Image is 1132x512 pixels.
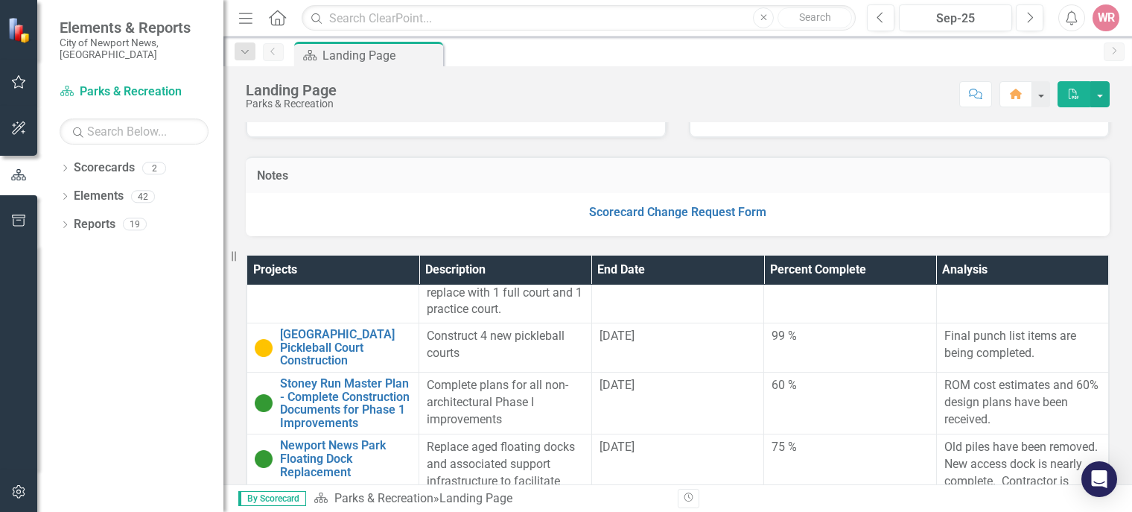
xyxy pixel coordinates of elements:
a: Scorecard Change Request Form [589,205,766,219]
h3: Notes [257,169,1098,183]
td: Double-Click to Edit Right Click for Context Menu [247,373,419,434]
span: Elements & Reports [60,19,209,37]
div: 42 [131,190,155,203]
span: [DATE] [600,378,635,392]
td: Double-Click to Edit [419,323,591,373]
span: By Scorecard [238,491,306,506]
p: Complete plans for all non-architectural Phase I improvements [427,377,583,429]
img: Caution [255,339,273,357]
p: Final punch list items are being completed. [944,328,1101,362]
a: [GEOGRAPHIC_DATA] Pickleball Court Construction [280,328,411,367]
td: Double-Click to Edit [936,373,1108,434]
div: Sep-25 [904,10,1007,28]
span: [DATE] [600,440,635,454]
img: On Target [255,394,273,412]
td: Double-Click to Edit [764,373,936,434]
td: Double-Click to Edit [419,373,591,434]
button: Search [778,7,852,28]
a: Elements [74,188,124,205]
div: Parks & Recreation [246,98,337,110]
div: 2 [142,162,166,174]
input: Search ClearPoint... [302,5,856,31]
a: Parks & Recreation [334,491,433,505]
img: On Target [255,450,273,468]
div: Landing Page [322,46,439,65]
button: Sep-25 [899,4,1012,31]
input: Search Below... [60,118,209,145]
a: Stoney Run Master Plan - Complete Construction Documents for Phase 1 Improvements [280,377,411,429]
p: Construct 4 new pickleball courts [427,328,583,362]
div: » [314,490,667,508]
td: Double-Click to Edit [591,323,763,373]
div: 99 % [772,328,928,345]
a: Newport News Park Floating Dock Replacement [280,439,411,478]
div: 60 % [772,377,928,394]
div: Landing Page [246,82,337,98]
span: Search [799,11,831,23]
a: Parks & Recreation [60,83,209,101]
div: Open Intercom Messenger [1081,461,1117,497]
small: City of Newport News, [GEOGRAPHIC_DATA] [60,37,209,61]
button: WR [1093,4,1119,31]
td: Double-Click to Edit Right Click for Context Menu [247,323,419,373]
div: Landing Page [439,491,512,505]
p: ROM cost estimates and 60% design plans have been received. [944,377,1101,429]
td: Double-Click to Edit [936,323,1108,373]
td: Double-Click to Edit [591,373,763,434]
a: Reports [74,216,115,233]
span: [DATE] [600,329,635,343]
div: 19 [123,218,147,231]
div: 75 % [772,439,928,456]
a: Scorecards [74,159,135,177]
td: Double-Click to Edit [764,323,936,373]
img: ClearPoint Strategy [7,17,34,43]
